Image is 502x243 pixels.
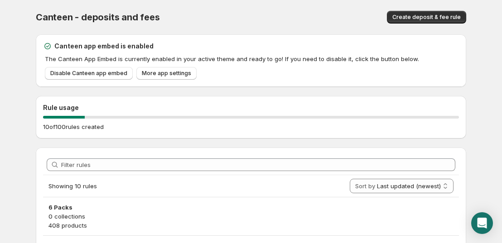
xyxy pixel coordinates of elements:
[45,67,133,80] a: Disable Canteen app embed
[471,212,493,234] div: Open Intercom Messenger
[50,70,127,77] span: Disable Canteen app embed
[387,11,466,24] button: Create deposit & fee rule
[54,42,154,51] h2: Canteen app embed is enabled
[48,221,454,230] p: 408 products
[45,54,459,63] p: The Canteen App Embed is currently enabled in your active theme and ready to go! If you need to d...
[48,203,454,212] h3: 6 Packs
[48,212,454,221] p: 0 collections
[136,67,197,80] a: More app settings
[48,182,97,190] span: Showing 10 rules
[43,122,104,131] p: 10 of 100 rules created
[36,12,160,23] span: Canteen - deposits and fees
[61,158,455,171] input: Filter rules
[392,14,461,21] span: Create deposit & fee rule
[43,103,459,112] h2: Rule usage
[142,70,191,77] span: More app settings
